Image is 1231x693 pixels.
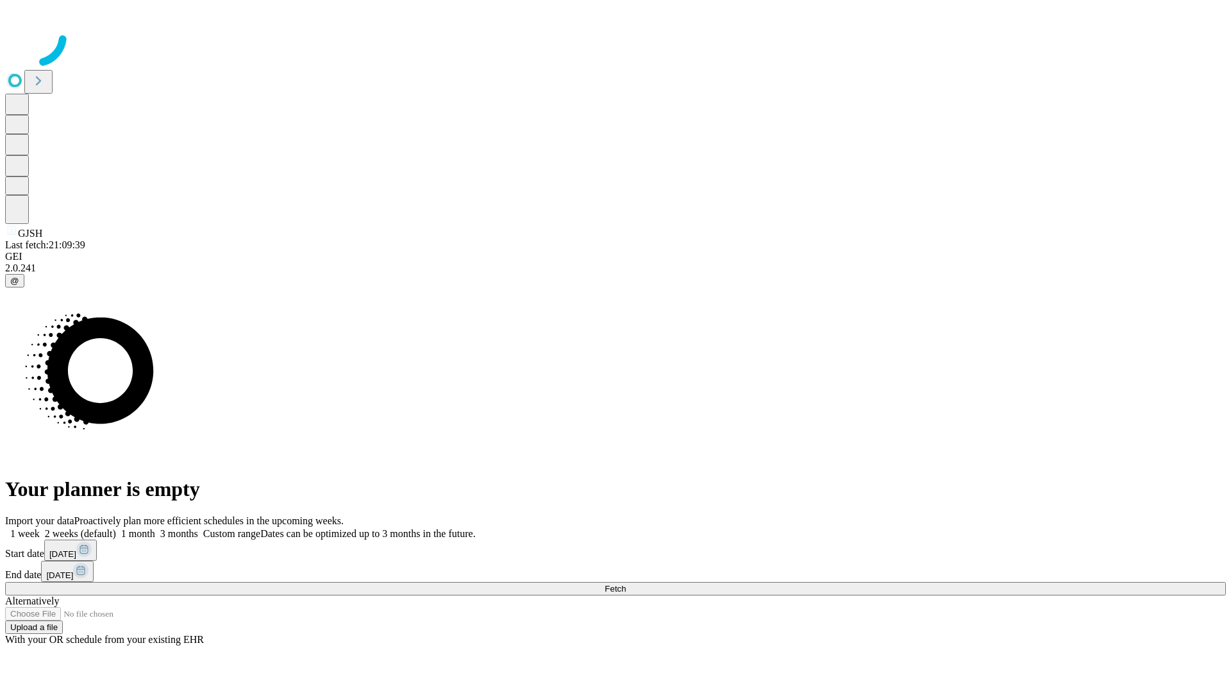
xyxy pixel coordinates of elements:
[74,515,344,526] span: Proactively plan more efficient schedules in the upcoming weeks.
[5,477,1226,501] h1: Your planner is empty
[5,561,1226,582] div: End date
[5,582,1226,595] button: Fetch
[44,540,97,561] button: [DATE]
[121,528,155,539] span: 1 month
[160,528,198,539] span: 3 months
[260,528,475,539] span: Dates can be optimized up to 3 months in the future.
[5,251,1226,262] div: GEI
[5,274,24,287] button: @
[41,561,94,582] button: [DATE]
[10,276,19,286] span: @
[5,540,1226,561] div: Start date
[46,570,73,580] span: [DATE]
[5,634,204,645] span: With your OR schedule from your existing EHR
[203,528,260,539] span: Custom range
[5,620,63,634] button: Upload a file
[5,515,74,526] span: Import your data
[10,528,40,539] span: 1 week
[49,549,76,559] span: [DATE]
[605,584,626,594] span: Fetch
[5,595,59,606] span: Alternatively
[45,528,116,539] span: 2 weeks (default)
[18,228,42,239] span: GJSH
[5,239,85,250] span: Last fetch: 21:09:39
[5,262,1226,274] div: 2.0.241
